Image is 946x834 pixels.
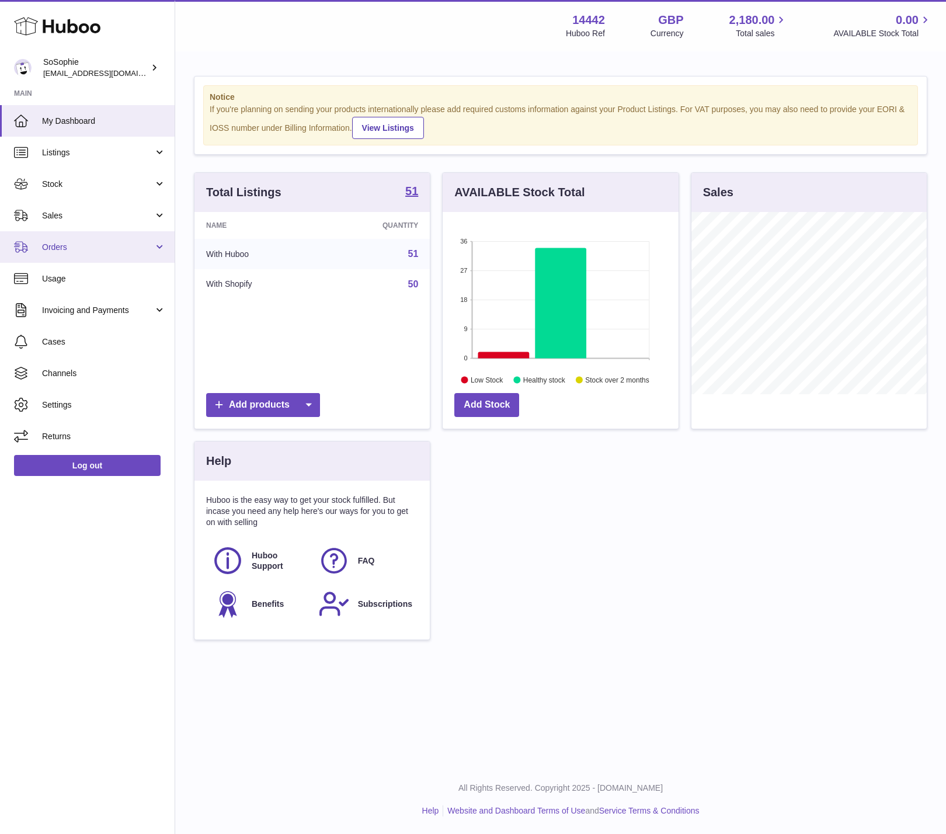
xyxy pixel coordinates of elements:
[194,239,321,269] td: With Huboo
[42,179,154,190] span: Stock
[185,783,937,794] p: All Rights Reserved. Copyright 2025 - [DOMAIN_NAME]
[454,185,585,200] h3: AVAILABLE Stock Total
[736,28,788,39] span: Total sales
[572,12,605,28] strong: 14442
[461,267,468,274] text: 27
[461,296,468,303] text: 18
[729,12,788,39] a: 2,180.00 Total sales
[42,431,166,442] span: Returns
[252,599,284,610] span: Benefits
[461,238,468,245] text: 36
[14,455,161,476] a: Log out
[321,212,430,239] th: Quantity
[43,57,148,79] div: SoSophie
[42,336,166,347] span: Cases
[464,355,468,362] text: 0
[43,68,172,78] span: [EMAIL_ADDRESS][DOMAIN_NAME]
[443,805,699,816] li: and
[42,116,166,127] span: My Dashboard
[599,806,700,815] a: Service Terms & Conditions
[42,399,166,411] span: Settings
[566,28,605,39] div: Huboo Ref
[422,806,439,815] a: Help
[405,185,418,197] strong: 51
[14,59,32,77] img: info@thebigclick.co.uk
[358,555,375,567] span: FAQ
[408,279,419,289] a: 50
[471,376,503,384] text: Low Stock
[405,185,418,199] a: 51
[210,92,912,103] strong: Notice
[896,12,919,28] span: 0.00
[194,269,321,300] td: With Shopify
[206,393,320,417] a: Add products
[42,210,154,221] span: Sales
[206,185,281,200] h3: Total Listings
[194,212,321,239] th: Name
[252,550,305,572] span: Huboo Support
[42,273,166,284] span: Usage
[42,147,154,158] span: Listings
[729,12,775,28] span: 2,180.00
[352,117,424,139] a: View Listings
[358,599,412,610] span: Subscriptions
[586,376,649,384] text: Stock over 2 months
[464,325,468,332] text: 9
[833,28,932,39] span: AVAILABLE Stock Total
[651,28,684,39] div: Currency
[658,12,683,28] strong: GBP
[318,588,413,620] a: Subscriptions
[212,545,307,576] a: Huboo Support
[454,393,519,417] a: Add Stock
[447,806,585,815] a: Website and Dashboard Terms of Use
[210,104,912,139] div: If you're planning on sending your products internationally please add required customs informati...
[42,242,154,253] span: Orders
[833,12,932,39] a: 0.00 AVAILABLE Stock Total
[212,588,307,620] a: Benefits
[408,249,419,259] a: 51
[523,376,566,384] text: Healthy stock
[206,495,418,528] p: Huboo is the easy way to get your stock fulfilled. But incase you need any help here's our ways f...
[42,305,154,316] span: Invoicing and Payments
[206,453,231,469] h3: Help
[318,545,413,576] a: FAQ
[42,368,166,379] span: Channels
[703,185,733,200] h3: Sales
